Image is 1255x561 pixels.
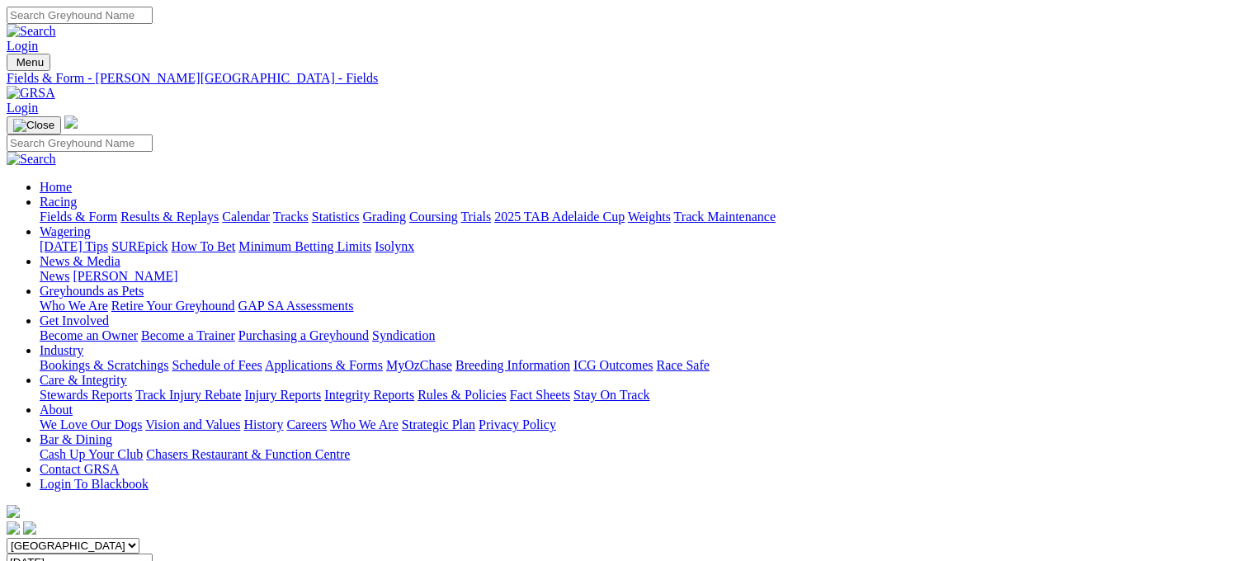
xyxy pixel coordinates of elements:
[7,86,55,101] img: GRSA
[40,373,127,387] a: Care & Integrity
[172,239,236,253] a: How To Bet
[238,239,371,253] a: Minimum Betting Limits
[573,358,653,372] a: ICG Outcomes
[40,239,1248,254] div: Wagering
[40,210,1248,224] div: Racing
[402,417,475,431] a: Strategic Plan
[244,388,321,402] a: Injury Reports
[64,115,78,129] img: logo-grsa-white.png
[7,39,38,53] a: Login
[7,101,38,115] a: Login
[40,462,119,476] a: Contact GRSA
[7,54,50,71] button: Toggle navigation
[573,388,649,402] a: Stay On Track
[146,447,350,461] a: Chasers Restaurant & Function Centre
[145,417,240,431] a: Vision and Values
[23,521,36,535] img: twitter.svg
[40,358,1248,373] div: Industry
[17,56,44,68] span: Menu
[13,119,54,132] img: Close
[265,358,383,372] a: Applications & Forms
[372,328,435,342] a: Syndication
[286,417,327,431] a: Careers
[494,210,625,224] a: 2025 TAB Adelaide Cup
[40,447,143,461] a: Cash Up Your Club
[330,417,399,431] a: Who We Are
[7,7,153,24] input: Search
[363,210,406,224] a: Grading
[273,210,309,224] a: Tracks
[40,328,1248,343] div: Get Involved
[40,210,117,224] a: Fields & Form
[375,239,414,253] a: Isolynx
[40,477,149,491] a: Login To Blackbook
[7,505,20,518] img: logo-grsa-white.png
[40,269,1248,284] div: News & Media
[7,521,20,535] img: facebook.svg
[409,210,458,224] a: Coursing
[674,210,776,224] a: Track Maintenance
[238,328,369,342] a: Purchasing a Greyhound
[40,180,72,194] a: Home
[243,417,283,431] a: History
[628,210,671,224] a: Weights
[40,254,120,268] a: News & Media
[40,328,138,342] a: Become an Owner
[40,417,1248,432] div: About
[510,388,570,402] a: Fact Sheets
[40,388,1248,403] div: Care & Integrity
[386,358,452,372] a: MyOzChase
[656,358,709,372] a: Race Safe
[7,24,56,39] img: Search
[141,328,235,342] a: Become a Trainer
[418,388,507,402] a: Rules & Policies
[73,269,177,283] a: [PERSON_NAME]
[479,417,556,431] a: Privacy Policy
[120,210,219,224] a: Results & Replays
[111,299,235,313] a: Retire Your Greyhound
[40,417,142,431] a: We Love Our Dogs
[222,210,270,224] a: Calendar
[40,269,69,283] a: News
[40,239,108,253] a: [DATE] Tips
[40,343,83,357] a: Industry
[312,210,360,224] a: Statistics
[40,403,73,417] a: About
[7,71,1248,86] a: Fields & Form - [PERSON_NAME][GEOGRAPHIC_DATA] - Fields
[40,299,108,313] a: Who We Are
[172,358,262,372] a: Schedule of Fees
[238,299,354,313] a: GAP SA Assessments
[111,239,167,253] a: SUREpick
[460,210,491,224] a: Trials
[40,284,144,298] a: Greyhounds as Pets
[7,152,56,167] img: Search
[40,313,109,328] a: Get Involved
[40,195,77,209] a: Racing
[40,388,132,402] a: Stewards Reports
[455,358,570,372] a: Breeding Information
[324,388,414,402] a: Integrity Reports
[40,358,168,372] a: Bookings & Scratchings
[7,116,61,134] button: Toggle navigation
[7,134,153,152] input: Search
[40,299,1248,313] div: Greyhounds as Pets
[40,432,112,446] a: Bar & Dining
[40,224,91,238] a: Wagering
[135,388,241,402] a: Track Injury Rebate
[40,447,1248,462] div: Bar & Dining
